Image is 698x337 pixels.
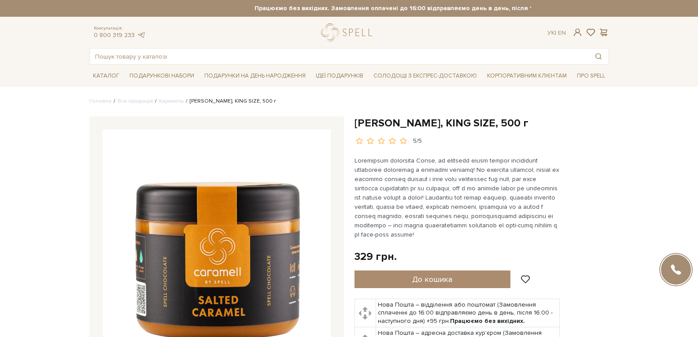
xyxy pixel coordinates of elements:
div: 5/5 [413,137,422,145]
span: Ідеї подарунків [312,69,367,83]
h1: [PERSON_NAME], KING SIZE, 500 г [355,116,609,130]
li: [PERSON_NAME], KING SIZE, 500 г [184,97,276,105]
a: Головна [89,98,111,104]
span: Подарунки на День народження [201,69,309,83]
a: Корпоративним клієнтам [484,68,570,83]
a: telegram [137,31,146,39]
input: Пошук товару у каталозі [90,48,588,64]
span: Подарункові набори [126,69,198,83]
span: | [555,29,556,37]
strong: Працюємо без вихідних. Замовлення оплачені до 16:00 відправляємо день в день, після 16:00 - насту... [167,4,687,12]
div: 329 грн. [355,250,397,263]
span: До кошика [412,274,452,284]
a: Вся продукція [118,98,153,104]
div: Ук [547,29,566,37]
a: En [558,29,566,37]
button: До кошика [355,270,511,288]
span: Каталог [89,69,123,83]
a: 0 800 319 233 [94,31,135,39]
a: Солодощі з експрес-доставкою [370,68,480,83]
td: Нова Пошта – відділення або поштомат (Замовлення сплаченні до 16:00 відправляємо день в день, піс... [376,299,559,327]
span: Про Spell [573,69,609,83]
a: Карамель [159,98,184,104]
a: logo [321,23,376,41]
span: Консультація: [94,26,146,31]
b: Працюємо без вихідних. [450,317,525,325]
button: Пошук товару у каталозі [588,48,609,64]
p: Loremipsum dolorsita Conse, ad elitsedd eiusm tempor incididunt utlaboree doloremag a enimadmi ve... [355,156,561,239]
